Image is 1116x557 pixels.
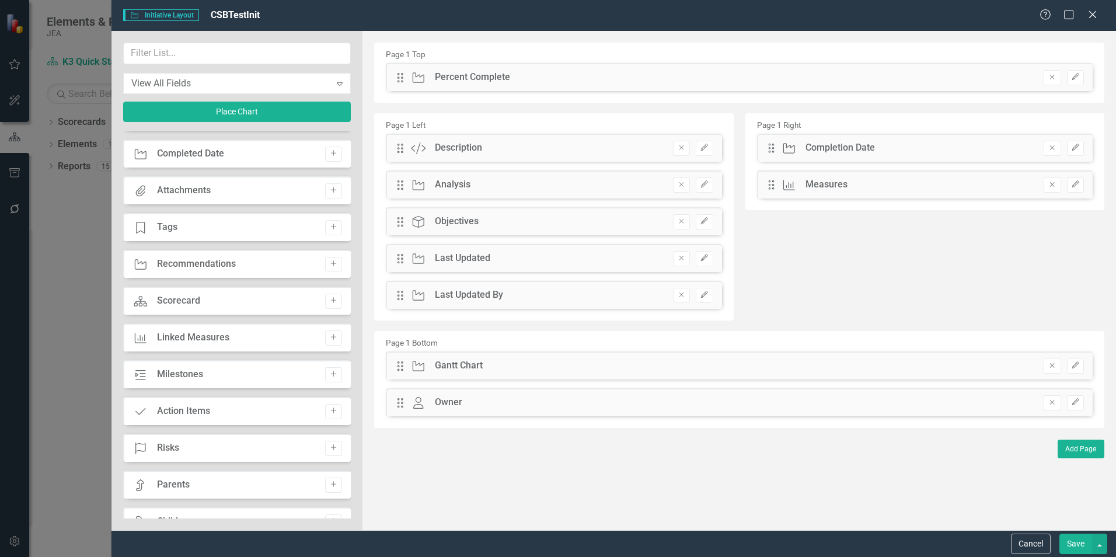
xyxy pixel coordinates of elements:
div: Children [157,515,192,528]
div: Action Items [157,405,210,418]
small: Page 1 Left [386,120,426,130]
div: View All Fields [131,76,330,90]
small: Page 1 Right [757,120,801,130]
button: Cancel [1011,534,1051,554]
div: Completed Date [157,147,224,161]
button: Place Chart [123,102,351,122]
div: Description [435,141,482,155]
div: Objectives [435,215,479,228]
div: Scorecard [157,294,200,308]
div: Risks [157,441,179,455]
div: Percent Complete [435,71,510,84]
div: Last Updated By [435,288,503,302]
span: Initiative Layout [123,9,198,21]
div: Owner [435,396,462,409]
span: CSBTestInit [211,9,260,20]
div: Tags [157,221,177,234]
div: Milestones [157,368,203,381]
button: Add Page [1058,440,1104,458]
div: Linked Measures [157,331,229,344]
div: Parents [157,478,190,492]
div: Completion Date [805,141,875,155]
small: Page 1 Top [386,50,426,59]
small: Page 1 Bottom [386,338,438,347]
input: Filter List... [123,43,351,64]
div: Gantt Chart [435,359,483,373]
div: Measures [805,178,848,192]
div: Analysis [435,178,470,192]
div: Last Updated [435,252,490,265]
button: Save [1059,534,1092,554]
div: Recommendations [157,257,236,271]
div: Attachments [157,184,211,197]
